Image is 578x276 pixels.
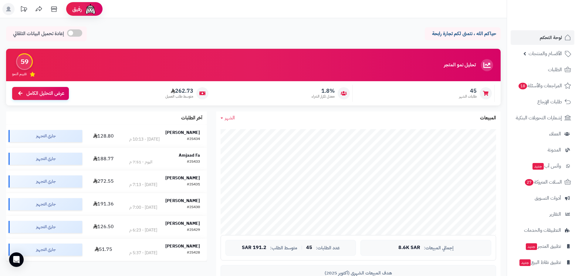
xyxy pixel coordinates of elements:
span: عدد الطلبات: [316,245,340,251]
span: | [301,245,303,250]
p: حياكم الله ، نتمنى لكم تجارة رابحة [429,30,496,37]
span: أدوات التسويق [535,194,561,202]
div: Open Intercom Messenger [9,252,24,267]
a: التقارير [511,207,574,221]
div: جاري التجهيز [8,221,82,233]
div: [DATE] - 6:23 م [129,227,157,233]
a: المراجعات والأسئلة18 [511,78,574,93]
span: إشعارات التحويلات البنكية [516,114,562,122]
span: جديد [519,259,531,266]
td: 188.77 [85,148,122,170]
h3: المبيعات [480,115,496,121]
span: تقييم النمو [12,71,27,77]
span: متوسط الطلب: [270,245,297,251]
strong: [PERSON_NAME] [165,175,200,181]
div: #25434 [187,136,200,142]
div: جاري التجهيز [8,153,82,165]
span: 262.73 [165,88,193,94]
strong: [PERSON_NAME] [165,129,200,136]
div: اليوم - 7:51 م [129,159,152,165]
span: تطبيق نقاط البيع [519,258,561,267]
a: الطلبات [511,62,574,77]
div: #25428 [187,250,200,256]
a: تطبيق نقاط البيعجديد [511,255,574,270]
strong: Amjaad Fa [179,152,200,158]
div: جاري التجهيز [8,198,82,210]
span: التقارير [549,210,561,218]
span: متوسط طلب العميل [165,94,193,99]
div: #25430 [187,205,200,211]
td: 128.80 [85,125,122,147]
img: ai-face.png [84,3,96,15]
span: 18 [519,83,527,89]
td: 51.75 [85,238,122,261]
span: جديد [532,163,544,170]
h3: تحليل نمو المتجر [444,62,476,68]
span: إجمالي المبيعات: [424,245,454,251]
div: #25433 [187,159,200,165]
span: طلبات الإرجاع [537,98,562,106]
a: إشعارات التحويلات البنكية [511,111,574,125]
span: العملاء [549,130,561,138]
span: المدونة [548,146,561,154]
div: #25431 [187,182,200,188]
span: 45 [306,245,312,251]
a: السلات المتروكة27 [511,175,574,189]
a: طلبات الإرجاع [511,95,574,109]
span: لوحة التحكم [540,33,562,42]
span: التطبيقات والخدمات [524,226,561,234]
a: أدوات التسويق [511,191,574,205]
span: الطلبات [548,65,562,74]
div: جاري التجهيز [8,130,82,142]
div: جاري التجهيز [8,175,82,188]
span: إعادة تحميل البيانات التلقائي [13,30,64,37]
span: 27 [525,179,533,186]
img: logo-2.png [537,16,572,29]
span: عرض التحليل الكامل [26,90,64,97]
a: المدونة [511,143,574,157]
td: 191.36 [85,193,122,215]
td: 126.50 [85,216,122,238]
span: رفيق [72,5,82,13]
strong: [PERSON_NAME] [165,220,200,227]
a: عرض التحليل الكامل [12,87,69,100]
a: الشهر [221,115,235,121]
div: [DATE] - 10:13 م [129,136,160,142]
span: الشهر [225,114,235,121]
span: معدل تكرار الشراء [312,94,335,99]
a: وآتس آبجديد [511,159,574,173]
a: التطبيقات والخدمات [511,223,574,238]
span: طلبات الشهر [459,94,477,99]
span: جديد [526,243,537,250]
div: [DATE] - 5:37 م [129,250,157,256]
div: جاري التجهيز [8,244,82,256]
h3: آخر الطلبات [181,115,202,121]
span: السلات المتروكة [524,178,562,186]
strong: [PERSON_NAME] [165,198,200,204]
span: 191.2 SAR [242,245,266,251]
a: العملاء [511,127,574,141]
a: تحديثات المنصة [16,3,31,17]
strong: [PERSON_NAME] [165,243,200,249]
span: المراجعات والأسئلة [518,81,562,90]
span: 8.6K SAR [398,245,420,251]
a: تطبيق المتجرجديد [511,239,574,254]
span: تطبيق المتجر [525,242,561,251]
td: 272.55 [85,170,122,193]
span: وآتس آب [532,162,561,170]
div: #25429 [187,227,200,233]
span: الأقسام والمنتجات [529,49,562,58]
div: [DATE] - 7:00 م [129,205,157,211]
a: لوحة التحكم [511,30,574,45]
div: [DATE] - 7:13 م [129,182,157,188]
span: 45 [459,88,477,94]
span: 1.8% [312,88,335,94]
